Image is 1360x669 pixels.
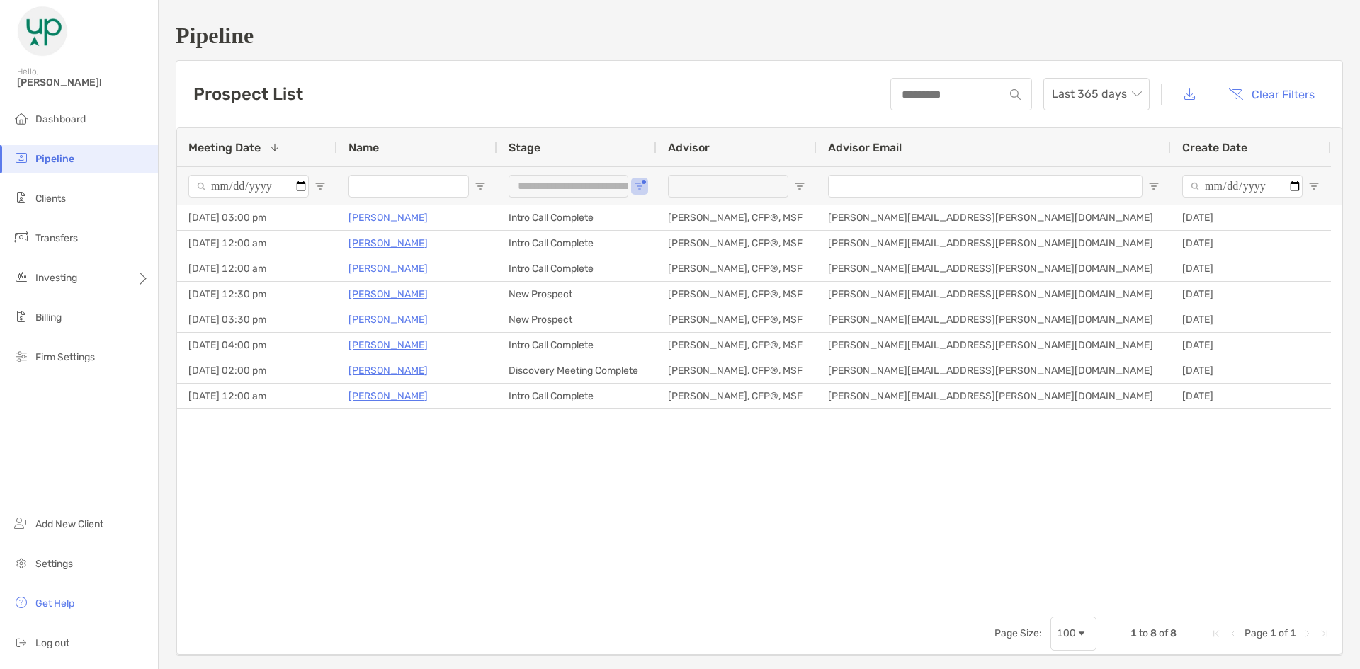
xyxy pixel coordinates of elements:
[176,23,1343,49] h1: Pipeline
[1171,333,1331,358] div: [DATE]
[177,282,337,307] div: [DATE] 12:30 pm
[348,209,428,227] a: [PERSON_NAME]
[35,558,73,570] span: Settings
[13,554,30,571] img: settings icon
[497,333,657,358] div: Intro Call Complete
[35,272,77,284] span: Investing
[13,229,30,246] img: transfers icon
[1171,358,1331,383] div: [DATE]
[348,175,469,198] input: Name Filter Input
[657,231,817,256] div: [PERSON_NAME], CFP®, MSF
[794,181,805,192] button: Open Filter Menu
[348,387,428,405] a: [PERSON_NAME]
[817,256,1171,281] div: [PERSON_NAME][EMAIL_ADDRESS][PERSON_NAME][DOMAIN_NAME]
[314,181,326,192] button: Open Filter Menu
[828,175,1143,198] input: Advisor Email Filter Input
[817,205,1171,230] div: [PERSON_NAME][EMAIL_ADDRESS][PERSON_NAME][DOMAIN_NAME]
[348,285,428,303] a: [PERSON_NAME]
[657,384,817,408] div: [PERSON_NAME], CFP®, MSF
[348,260,428,278] p: [PERSON_NAME]
[13,268,30,285] img: investing icon
[35,113,86,125] span: Dashboard
[817,333,1171,358] div: [PERSON_NAME][EMAIL_ADDRESS][PERSON_NAME][DOMAIN_NAME]
[1245,627,1268,639] span: Page
[1171,282,1331,307] div: [DATE]
[475,181,486,192] button: Open Filter Menu
[35,351,95,363] span: Firm Settings
[497,282,657,307] div: New Prospect
[817,358,1171,383] div: [PERSON_NAME][EMAIL_ADDRESS][PERSON_NAME][DOMAIN_NAME]
[497,256,657,281] div: Intro Call Complete
[13,308,30,325] img: billing icon
[497,307,657,332] div: New Prospect
[634,181,645,192] button: Open Filter Menu
[177,307,337,332] div: [DATE] 03:30 pm
[1171,231,1331,256] div: [DATE]
[348,311,428,328] a: [PERSON_NAME]
[1279,627,1288,639] span: of
[17,76,149,88] span: [PERSON_NAME]!
[1290,627,1296,639] span: 1
[994,627,1042,639] div: Page Size:
[35,232,78,244] span: Transfers
[348,234,428,252] a: [PERSON_NAME]
[1182,141,1247,154] span: Create Date
[1148,181,1160,192] button: Open Filter Menu
[1211,628,1222,639] div: First Page
[657,358,817,383] div: [PERSON_NAME], CFP®, MSF
[1139,627,1148,639] span: to
[177,231,337,256] div: [DATE] 12:00 am
[497,358,657,383] div: Discovery Meeting Complete
[817,384,1171,408] div: [PERSON_NAME][EMAIL_ADDRESS][PERSON_NAME][DOMAIN_NAME]
[1010,89,1021,100] img: input icon
[509,141,540,154] span: Stage
[188,175,309,198] input: Meeting Date Filter Input
[35,153,74,165] span: Pipeline
[35,518,103,530] span: Add New Client
[1171,256,1331,281] div: [DATE]
[1218,79,1325,110] button: Clear Filters
[177,358,337,383] div: [DATE] 02:00 pm
[13,634,30,651] img: logout icon
[13,594,30,611] img: get-help icon
[817,307,1171,332] div: [PERSON_NAME][EMAIL_ADDRESS][PERSON_NAME][DOMAIN_NAME]
[497,231,657,256] div: Intro Call Complete
[13,110,30,127] img: dashboard icon
[1052,79,1141,110] span: Last 365 days
[177,333,337,358] div: [DATE] 04:00 pm
[1057,627,1076,639] div: 100
[1302,628,1313,639] div: Next Page
[497,205,657,230] div: Intro Call Complete
[13,189,30,206] img: clients icon
[657,256,817,281] div: [PERSON_NAME], CFP®, MSF
[348,362,428,379] a: [PERSON_NAME]
[35,311,62,324] span: Billing
[35,637,69,649] span: Log out
[13,348,30,365] img: firm-settings icon
[1319,628,1330,639] div: Last Page
[657,307,817,332] div: [PERSON_NAME], CFP®, MSF
[1150,627,1157,639] span: 8
[1170,627,1177,639] span: 8
[177,384,337,408] div: [DATE] 12:00 am
[828,141,902,154] span: Advisor Email
[13,149,30,166] img: pipeline icon
[1050,617,1096,651] div: Page Size
[657,205,817,230] div: [PERSON_NAME], CFP®, MSF
[1171,307,1331,332] div: [DATE]
[188,141,261,154] span: Meeting Date
[497,384,657,408] div: Intro Call Complete
[35,193,66,205] span: Clients
[1159,627,1168,639] span: of
[1228,628,1239,639] div: Previous Page
[177,205,337,230] div: [DATE] 03:00 pm
[348,336,428,354] p: [PERSON_NAME]
[1171,205,1331,230] div: [DATE]
[1270,627,1276,639] span: 1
